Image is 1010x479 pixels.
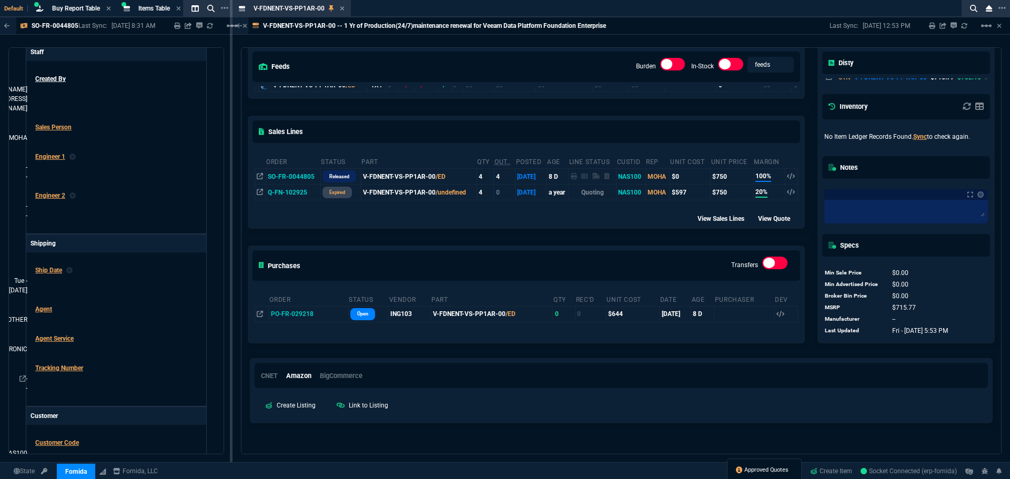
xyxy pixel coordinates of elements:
[271,310,314,318] span: PO-FR-029218
[269,291,348,307] th: Order
[824,325,882,337] td: Last Updated
[112,22,155,30] p: [DATE] 8:31 AM
[477,169,494,185] td: 4
[31,261,202,300] tr: undefined
[569,154,617,169] th: Line Status
[698,213,754,223] div: View Sales Lines
[31,359,202,398] tr: undefined
[711,169,754,185] td: $750
[966,2,982,15] nx-icon: Search
[547,185,568,200] td: a year
[259,127,303,137] h5: Sales Lines
[711,154,754,169] th: Unit Price
[26,235,206,252] p: Shipping
[660,291,691,307] th: Date
[714,291,774,307] th: Purchaser
[553,306,575,322] td: 0
[762,257,787,273] div: Transfers
[516,185,547,200] td: [DATE]
[691,62,714,69] label: In-Stock
[892,281,908,288] span: 0
[824,302,949,313] tr: undefined
[320,154,361,169] th: Status
[203,2,219,15] nx-icon: Search
[35,75,66,83] span: Created By
[830,22,863,30] p: Last Sync:
[744,466,789,474] span: Approved Quotes
[259,261,301,271] h5: Purchases
[431,306,553,322] td: V-FDNENT-VS-PP1AR-00
[35,124,72,131] span: Sales Person
[617,154,646,169] th: CustId
[824,132,988,141] p: No Item Ledger Records Found. to check again.
[829,58,853,68] h5: Disty
[4,22,10,29] nx-icon: Back to Table
[52,5,100,12] span: Buy Report Table
[78,22,112,30] p: Last Sync:
[824,313,949,325] tr: undefined
[982,2,996,15] nx-icon: Close Workbench
[806,463,856,479] a: Create Item
[31,69,202,118] tr: undefined
[998,3,1006,13] nx-icon: Open New Tab
[575,306,607,322] td: 0
[26,374,27,393] a: --
[824,290,949,302] tr: undefined
[4,449,27,458] span: NAS100
[254,5,325,12] span: V-FDNENT-VS-PP1AR-00
[263,22,606,30] p: V-FDNENT-VS-PP1AR-00 -- 1 Yr of Production(24/7)maintenance renewal for Veeam Data Platform Found...
[31,300,202,329] tr: undefined
[38,466,50,476] a: API TOKEN
[892,292,908,300] span: 0
[980,19,993,32] mat-icon: Example home icon
[7,315,27,324] span: OTHER
[672,188,709,197] div: $597
[606,291,659,307] th: Unit Cost
[35,192,65,199] span: Engineer 2
[35,267,62,274] span: Ship Date
[31,433,202,463] tr: undefined
[731,261,758,269] label: Transfers
[361,185,477,200] td: V-FDNENT-VS-PP1AR-00
[863,22,910,30] p: [DATE] 12:53 PM
[892,327,948,334] span: 1755885207907
[271,309,346,319] nx-fornida-value: PO-FR-029218
[892,304,916,311] span: 715.77
[35,305,52,313] span: Agent
[436,173,446,180] span: /ED
[26,162,27,181] span: --
[257,173,263,180] nx-icon: Open In Opposite Panel
[645,169,670,185] td: MOHA
[660,306,691,322] td: [DATE]
[266,169,320,185] td: SO-FR-0044805
[575,291,607,307] th: Rec'd
[389,291,431,307] th: Vendor
[997,22,1002,30] a: Hide Workbench
[718,58,743,75] div: In-Stock
[436,189,466,196] span: /undefined
[26,201,27,220] span: --
[824,290,882,302] td: Broker Bin Price
[187,2,203,15] nx-icon: Split Panels
[361,169,477,185] td: V-FDNENT-VS-PP1AR-00
[672,172,709,181] div: $0
[755,171,771,182] span: 100%
[32,22,78,30] p: SO-FR-0044805
[829,240,859,250] h5: Specs
[9,133,27,142] span: MOHA
[824,279,882,290] td: Min Advertised Price
[553,291,575,307] th: Qty
[286,372,311,380] h6: Amazon
[259,62,290,72] h5: feeds
[824,267,949,279] tr: undefined
[913,133,927,140] a: Sync
[824,279,949,290] tr: undefined
[824,325,949,337] tr: undefined
[329,188,345,197] p: expired
[431,291,553,307] th: Part
[26,407,206,425] p: Customer
[645,185,670,200] td: MOHA
[691,291,714,307] th: Age
[547,154,568,169] th: age
[670,154,711,169] th: Unit Cost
